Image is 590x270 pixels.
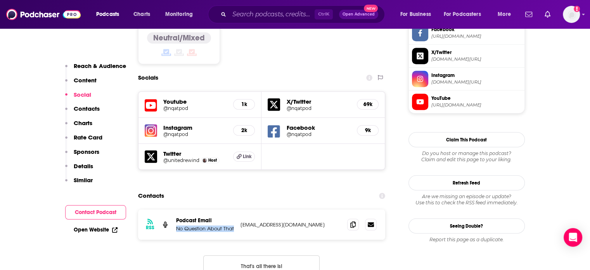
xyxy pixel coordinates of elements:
a: @nqatpod [286,105,351,111]
h5: Facebook [286,124,351,131]
span: Do you host or manage this podcast? [408,150,525,157]
button: Content [65,77,97,91]
div: Search podcasts, credits, & more... [215,5,392,23]
h5: 2k [240,127,248,134]
span: twitter.com/nqatpod [431,56,521,62]
button: open menu [439,8,492,21]
button: open menu [91,8,129,21]
div: Are we missing an episode or update? Use this to check the RSS feed immediately. [408,193,525,206]
button: Social [65,91,91,105]
h2: Socials [138,70,158,85]
h5: X/Twitter [286,98,351,105]
button: open menu [492,8,521,21]
h4: Neutral/Mixed [153,33,205,43]
p: Similar [74,176,93,184]
h3: RSS [146,225,154,231]
button: Rate Card [65,134,102,148]
a: YouTube[URL][DOMAIN_NAME] [412,94,521,110]
span: Ctrl K [315,9,333,19]
p: Sponsors [74,148,99,155]
button: Refresh Feed [408,175,525,190]
span: X/Twitter [431,49,521,56]
span: More [498,9,511,20]
p: Details [74,162,93,170]
h2: Contacts [138,188,164,203]
span: https://www.youtube.com/@nqatpod [431,102,521,108]
p: Podcast Email [176,217,234,224]
a: Instagram[DOMAIN_NAME][URL] [412,71,521,87]
button: Claim This Podcast [408,132,525,147]
p: No Question About That [176,225,234,232]
div: Claim and edit this page to your liking. [408,150,525,163]
a: Charts [128,8,155,21]
span: Monitoring [165,9,193,20]
h5: 1k [240,101,248,108]
span: Open Advanced [343,12,375,16]
a: Show notifications dropdown [542,8,554,21]
span: Podcasts [96,9,119,20]
button: Sponsors [65,148,99,162]
span: YouTube [431,95,521,102]
img: Podchaser - Follow, Share and Rate Podcasts [6,7,81,22]
a: Seeing Double? [408,218,525,233]
img: User Profile [563,6,580,23]
button: Contacts [65,105,100,119]
h5: Instagram [163,124,227,131]
a: @nqatpod [286,131,351,137]
span: instagram.com/nqatpod [431,79,521,85]
p: Reach & Audience [74,62,126,70]
a: Link [233,152,255,162]
button: Charts [65,119,92,134]
span: For Business [400,9,431,20]
a: @nqatpod [163,105,227,111]
span: Host [208,158,217,163]
svg: Add a profile image [574,6,580,12]
p: Rate Card [74,134,102,141]
button: Similar [65,176,93,191]
a: Show notifications dropdown [522,8,535,21]
a: @unitedrewind [163,157,199,163]
span: Instagram [431,72,521,79]
a: Open Website [74,226,118,233]
img: iconImage [145,124,157,137]
span: Link [243,153,252,160]
button: Open AdvancedNew [339,10,378,19]
p: Contacts [74,105,100,112]
span: Facebook [431,26,521,33]
h5: 69k [363,101,372,108]
img: Daniel Harris [202,158,207,162]
h5: Twitter [163,150,227,157]
button: Details [65,162,93,177]
span: Logged in as NickG [563,6,580,23]
a: Facebook[URL][DOMAIN_NAME] [412,25,521,41]
h5: Youtube [163,98,227,105]
button: Reach & Audience [65,62,126,77]
span: New [364,5,378,12]
p: Social [74,91,91,98]
button: open menu [160,8,203,21]
button: Show profile menu [563,6,580,23]
span: Charts [133,9,150,20]
a: @nqatpod [163,131,227,137]
button: open menu [395,8,441,21]
button: Contact Podcast [65,205,126,219]
span: For Podcasters [444,9,481,20]
input: Search podcasts, credits, & more... [229,8,315,21]
a: X/Twitter[DOMAIN_NAME][URL] [412,48,521,64]
h5: 9k [363,127,372,134]
div: Report this page as a duplicate. [408,237,525,243]
span: https://www.facebook.com/nqatpod [431,33,521,39]
div: Open Intercom Messenger [564,228,582,247]
p: [EMAIL_ADDRESS][DOMAIN_NAME] [240,221,341,228]
p: Content [74,77,97,84]
p: Charts [74,119,92,127]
